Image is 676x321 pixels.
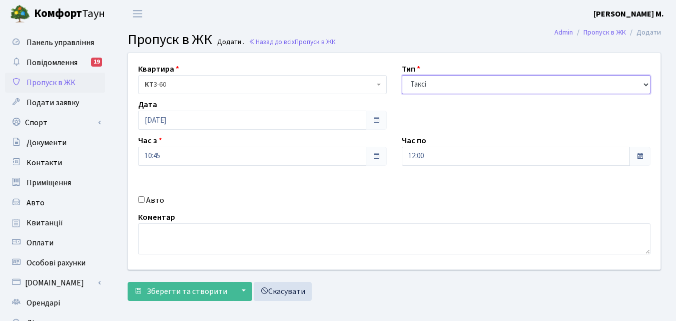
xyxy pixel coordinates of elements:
li: Додати [626,27,661,38]
span: Орендарі [27,297,60,308]
a: Приміщення [5,173,105,193]
a: Спорт [5,113,105,133]
label: Коментар [138,211,175,223]
a: Орендарі [5,293,105,313]
button: Зберегти та створити [128,282,234,301]
a: [DOMAIN_NAME] [5,273,105,293]
div: 19 [91,58,102,67]
span: Документи [27,137,67,148]
span: <b>КТ</b>&nbsp;&nbsp;&nbsp;&nbsp;3-60 [138,75,387,94]
span: Подати заявку [27,97,79,108]
span: Квитанції [27,217,63,228]
a: Особові рахунки [5,253,105,273]
a: Оплати [5,233,105,253]
span: Таун [34,6,105,23]
small: Додати . [215,38,244,47]
a: Авто [5,193,105,213]
span: Пропуск в ЖК [27,77,76,88]
a: Контакти [5,153,105,173]
span: Повідомлення [27,57,78,68]
span: Авто [27,197,45,208]
span: <b>КТ</b>&nbsp;&nbsp;&nbsp;&nbsp;3-60 [145,80,374,90]
a: Документи [5,133,105,153]
a: Подати заявку [5,93,105,113]
img: logo.png [10,4,30,24]
span: Панель управління [27,37,94,48]
button: Переключити навігацію [125,6,150,22]
label: Час по [402,135,426,147]
a: [PERSON_NAME] М. [593,8,664,20]
a: Admin [554,27,573,38]
label: Авто [146,194,164,206]
label: Дата [138,99,157,111]
a: Скасувати [254,282,312,301]
a: Назад до всіхПропуск в ЖК [249,37,336,47]
span: Особові рахунки [27,257,86,268]
span: Пропуск в ЖК [295,37,336,47]
a: Квитанції [5,213,105,233]
span: Зберегти та створити [147,286,227,297]
span: Оплати [27,237,54,248]
label: Час з [138,135,162,147]
label: Тип [402,63,420,75]
label: Квартира [138,63,179,75]
span: Приміщення [27,177,71,188]
a: Пропуск в ЖК [583,27,626,38]
nav: breadcrumb [539,22,676,43]
a: Панель управління [5,33,105,53]
b: [PERSON_NAME] М. [593,9,664,20]
b: КТ [145,80,154,90]
b: Комфорт [34,6,82,22]
a: Повідомлення19 [5,53,105,73]
a: Пропуск в ЖК [5,73,105,93]
span: Контакти [27,157,62,168]
span: Пропуск в ЖК [128,30,212,50]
